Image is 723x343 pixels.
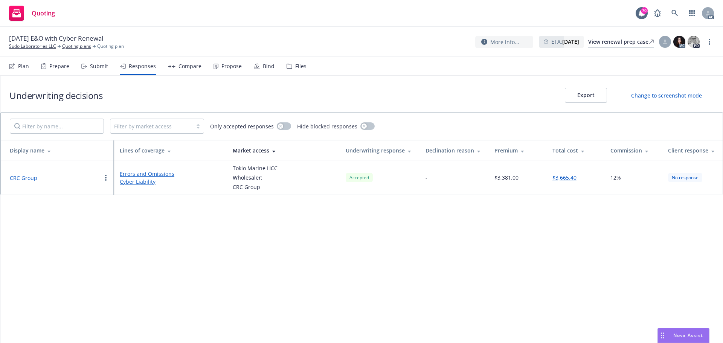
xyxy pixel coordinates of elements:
span: Quoting [32,10,55,16]
div: Tokio Marine HCC [233,164,278,172]
input: Filter by name... [10,119,104,134]
div: Accepted [346,173,373,182]
span: 12% [610,174,621,181]
img: photo [673,36,685,48]
strong: [DATE] [562,38,579,45]
div: Wholesaler: [233,174,278,181]
span: ETA : [551,38,579,46]
button: CRC Group [10,174,37,182]
span: More info... [490,38,519,46]
a: Quoting [6,3,58,24]
a: Quoting plans [62,43,91,50]
span: [DATE] E&O with Cyber Renewal [9,34,103,43]
button: $3,665.40 [552,174,577,181]
h1: Underwriting decisions [9,89,102,102]
div: CRC Group [233,183,278,191]
button: More info... [475,36,533,48]
button: Change to screenshot mode [619,88,714,103]
span: Only accepted responses [210,122,274,130]
div: $3,381.00 [494,174,519,181]
a: more [705,37,714,46]
a: Sudo Laboratories LLC [9,43,56,50]
div: Underwriting response [346,146,413,154]
a: Report a Bug [650,6,665,21]
div: - [426,174,427,181]
div: Market access [233,146,334,154]
div: View renewal prep case [588,36,654,47]
img: photo [688,36,700,48]
div: Commission [610,146,656,154]
div: Declination reason [426,146,482,154]
div: Display name [10,146,108,154]
div: No response [668,173,702,182]
span: Quoting plan [97,43,124,50]
button: Nova Assist [657,328,709,343]
button: Export [565,88,607,103]
div: Plan [18,63,29,69]
div: Total cost [552,146,598,154]
div: Prepare [49,63,69,69]
div: Submit [90,63,108,69]
div: Files [295,63,307,69]
a: Switch app [685,6,700,21]
div: Drag to move [658,328,667,343]
a: Errors and Omissions [120,170,221,178]
div: Compare [178,63,201,69]
div: Propose [221,63,242,69]
a: Search [667,6,682,21]
div: Client response [668,146,717,154]
div: Change to screenshot mode [631,91,702,99]
div: Responses [129,63,156,69]
a: View renewal prep case [588,36,654,48]
div: Bind [263,63,275,69]
div: Premium [494,146,540,154]
div: 70 [641,7,648,14]
span: Hide blocked responses [297,122,357,130]
a: Cyber Liability [120,178,221,186]
span: Nova Assist [673,332,703,338]
div: Lines of coverage [120,146,221,154]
